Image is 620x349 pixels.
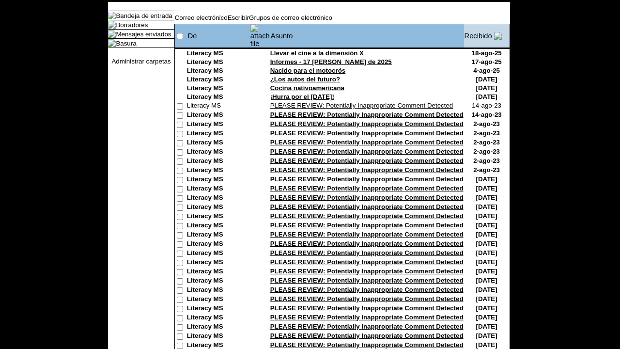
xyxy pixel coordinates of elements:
[187,102,250,111] td: Literacy MS
[270,240,464,247] a: PLEASE REVIEW: Potentially Inappropriate Comment Detected
[473,148,500,155] nobr: 2-ago-23
[270,286,464,293] a: PLEASE REVIEW: Potentially Inappropriate Comment Detected
[187,203,250,212] td: Literacy MS
[476,222,497,229] nobr: [DATE]
[476,341,497,349] nobr: [DATE]
[476,240,497,247] nobr: [DATE]
[270,341,464,349] a: PLEASE REVIEW: Potentially Inappropriate Comment Detected
[476,231,497,238] nobr: [DATE]
[187,212,250,222] td: Literacy MS
[108,30,116,38] img: folder_icon.gif
[270,332,464,339] a: PLEASE REVIEW: Potentially Inappropriate Comment Detected
[473,166,500,174] nobr: 2-ago-23
[476,249,497,256] nobr: [DATE]
[187,240,250,249] td: Literacy MS
[187,323,250,332] td: Literacy MS
[187,258,250,268] td: Literacy MS
[471,58,501,65] nobr: 17-ago-25
[187,194,250,203] td: Literacy MS
[476,268,497,275] nobr: [DATE]
[108,39,116,47] img: folder_icon.gif
[270,304,464,312] a: PLEASE REVIEW: Potentially Inappropriate Comment Detected
[270,84,344,92] a: Cocina nativoamericana
[187,111,250,120] td: Literacy MS
[473,139,500,146] nobr: 2-ago-23
[473,67,500,74] nobr: 4-ago-25
[476,93,497,100] nobr: [DATE]
[270,139,464,146] a: PLEASE REVIEW: Potentially Inappropriate Comment Detected
[187,166,250,175] td: Literacy MS
[187,67,250,76] td: Literacy MS
[476,185,497,192] nobr: [DATE]
[476,194,497,201] nobr: [DATE]
[187,76,250,84] td: Literacy MS
[175,14,228,21] a: Correo electrónico
[188,32,197,40] a: De
[187,304,250,314] td: Literacy MS
[476,332,497,339] nobr: [DATE]
[476,175,497,183] nobr: [DATE]
[116,31,171,38] a: Mensajes enviados
[472,102,501,109] nobr: 14-ago-23
[476,314,497,321] nobr: [DATE]
[111,58,170,65] a: Administrar carpetas
[270,295,464,302] a: PLEASE REVIEW: Potentially Inappropriate Comment Detected
[471,49,501,57] nobr: 18-ago-25
[270,76,340,83] a: ¿Los autos del futuro?
[270,49,364,57] a: Llevar el cine a la dimensión X
[270,314,464,321] a: PLEASE REVIEW: Potentially Inappropriate Comment Detected
[270,148,464,155] a: PLEASE REVIEW: Potentially Inappropriate Comment Detected
[187,268,250,277] td: Literacy MS
[270,212,464,220] a: PLEASE REVIEW: Potentially Inappropriate Comment Detected
[187,231,250,240] td: Literacy MS
[116,12,172,19] a: Bandeja de entrada
[187,185,250,194] td: Literacy MS
[473,120,500,127] nobr: 2-ago-23
[187,175,250,185] td: Literacy MS
[476,212,497,220] nobr: [DATE]
[476,258,497,266] nobr: [DATE]
[187,58,250,67] td: Literacy MS
[476,203,497,210] nobr: [DATE]
[476,76,497,83] nobr: [DATE]
[187,277,250,286] td: Literacy MS
[270,249,464,256] a: PLEASE REVIEW: Potentially Inappropriate Comment Detected
[250,24,270,48] img: attach file
[187,84,250,93] td: Literacy MS
[187,139,250,148] td: Literacy MS
[476,277,497,284] nobr: [DATE]
[270,277,464,284] a: PLEASE REVIEW: Potentially Inappropriate Comment Detected
[187,129,250,139] td: Literacy MS
[270,111,464,118] a: PLEASE REVIEW: Potentially Inappropriate Comment Detected
[270,203,464,210] a: PLEASE REVIEW: Potentially Inappropriate Comment Detected
[187,295,250,304] td: Literacy MS
[476,84,497,92] nobr: [DATE]
[476,295,497,302] nobr: [DATE]
[270,102,453,109] a: PLEASE REVIEW: Potentially Inappropriate Comment Detected
[116,40,136,47] a: Basura
[473,129,500,137] nobr: 2-ago-23
[187,157,250,166] td: Literacy MS
[471,111,501,118] nobr: 14-ago-23
[465,32,492,40] a: Recibido
[116,21,148,29] a: Borradores
[270,166,464,174] a: PLEASE REVIEW: Potentially Inappropriate Comment Detected
[270,175,464,183] a: PLEASE REVIEW: Potentially Inappropriate Comment Detected
[187,314,250,323] td: Literacy MS
[187,120,250,129] td: Literacy MS
[187,93,250,102] td: Literacy MS
[473,157,500,164] nobr: 2-ago-23
[270,222,464,229] a: PLEASE REVIEW: Potentially Inappropriate Comment Detected
[270,129,464,137] a: PLEASE REVIEW: Potentially Inappropriate Comment Detected
[271,32,293,40] a: Asunto
[494,32,502,40] img: arrow_down.gif
[270,268,464,275] a: PLEASE REVIEW: Potentially Inappropriate Comment Detected
[270,194,464,201] a: PLEASE REVIEW: Potentially Inappropriate Comment Detected
[476,323,497,330] nobr: [DATE]
[187,148,250,157] td: Literacy MS
[228,14,249,21] a: Escribir
[270,185,464,192] a: PLEASE REVIEW: Potentially Inappropriate Comment Detected
[270,93,334,100] a: ¡Hurra por el [DATE]!
[108,21,116,29] img: folder_icon.gif
[187,332,250,341] td: Literacy MS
